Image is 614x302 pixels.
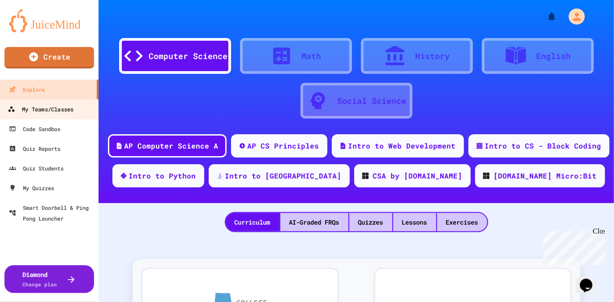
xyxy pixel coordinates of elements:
[9,84,45,95] div: Explore
[4,47,94,68] a: Create
[373,170,463,181] div: CSA by [DOMAIN_NAME]
[9,183,54,193] div: My Quizzes
[349,213,392,231] div: Quizzes
[226,213,279,231] div: Curriculum
[393,213,436,231] div: Lessons
[485,140,601,151] div: Intro to CS - Block Coding
[225,170,342,181] div: Intro to [GEOGRAPHIC_DATA]
[9,202,95,224] div: Smart Doorbell & Ping Pong Launcher
[248,140,319,151] div: AP CS Principles
[9,9,90,32] img: logo-orange.svg
[9,143,60,154] div: Quiz Reports
[23,270,57,289] div: Diamond
[8,104,73,115] div: My Teams/Classes
[9,123,60,134] div: Code Sandbox
[576,266,605,293] iframe: chat widget
[302,50,322,62] div: Math
[4,4,62,57] div: Chat with us now!Close
[338,95,407,107] div: Social Science
[4,265,94,293] button: DiamondChange plan
[559,6,587,27] div: My Account
[280,213,348,231] div: AI-Graded FRQs
[348,140,456,151] div: Intro to Web Development
[23,281,57,288] span: Change plan
[9,163,64,174] div: Quiz Students
[125,140,219,151] div: AP Computer Science A
[362,173,369,179] img: CODE_logo_RGB.png
[540,227,605,265] iframe: chat widget
[415,50,450,62] div: History
[149,50,228,62] div: Computer Science
[483,173,489,179] img: CODE_logo_RGB.png
[536,50,571,62] div: English
[494,170,597,181] div: [DOMAIN_NAME] Micro:Bit
[129,170,196,181] div: Intro to Python
[530,9,559,24] div: My Notifications
[437,213,487,231] div: Exercises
